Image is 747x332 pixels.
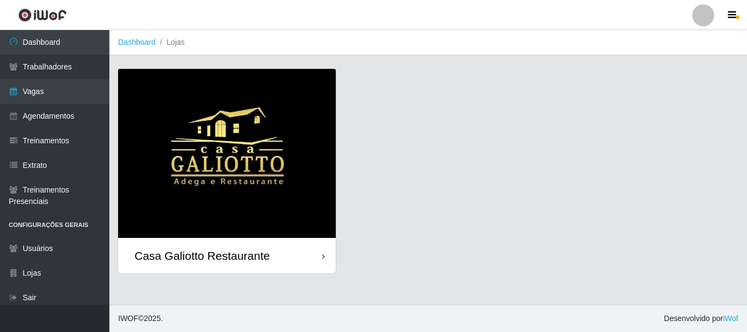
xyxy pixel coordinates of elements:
li: Lojas [156,37,185,48]
a: iWof [723,314,738,323]
a: Dashboard [118,38,156,46]
a: Casa Galiotto Restaurante [118,69,336,273]
img: cardImg [118,69,336,238]
div: Casa Galiotto Restaurante [135,249,270,263]
nav: breadcrumb [109,30,747,55]
span: © 2025 . [118,313,163,324]
span: IWOF [118,314,138,323]
span: Desenvolvido por [664,313,738,324]
img: CoreUI Logo [18,8,67,22]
